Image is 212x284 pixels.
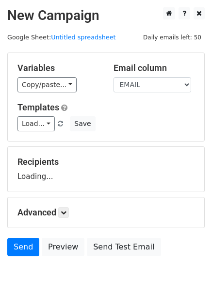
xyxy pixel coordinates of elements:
small: Google Sheet: [7,34,116,41]
a: Untitled spreadsheet [51,34,115,41]
a: Templates [17,102,59,112]
h5: Advanced [17,207,195,218]
a: Send [7,238,39,256]
button: Save [70,116,95,131]
h5: Variables [17,63,99,73]
a: Daily emails left: 50 [140,34,205,41]
h2: New Campaign [7,7,205,24]
a: Preview [42,238,84,256]
span: Daily emails left: 50 [140,32,205,43]
a: Copy/paste... [17,77,77,92]
h5: Email column [114,63,195,73]
h5: Recipients [17,157,195,167]
div: Loading... [17,157,195,182]
a: Load... [17,116,55,131]
a: Send Test Email [87,238,161,256]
